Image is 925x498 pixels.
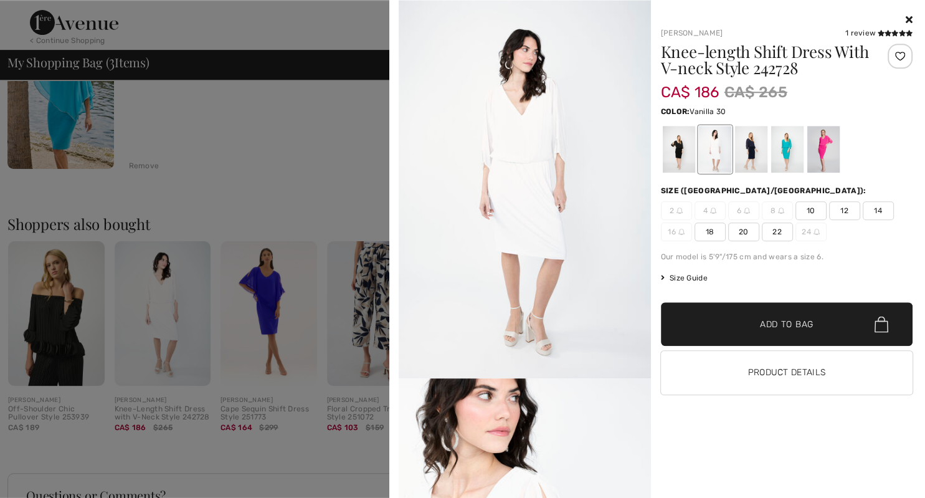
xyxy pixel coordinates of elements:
[690,107,726,116] span: Vanilla 30
[695,223,726,241] span: 18
[661,107,690,116] span: Color:
[661,44,871,76] h1: Knee-length Shift Dress With V-neck Style 242728
[875,316,888,332] img: Bag.svg
[710,208,716,214] img: ring-m.svg
[762,201,793,220] span: 8
[661,71,719,101] span: CA$ 186
[661,223,692,241] span: 16
[661,351,913,395] button: Product Details
[829,201,860,220] span: 12
[778,208,784,214] img: ring-m.svg
[845,27,913,39] div: 1 review
[678,229,685,235] img: ring-m.svg
[795,201,827,220] span: 10
[661,251,913,262] div: Our model is 5'9"/175 cm and wears a size 6.
[724,81,787,103] span: CA$ 265
[863,201,894,220] span: 14
[28,9,54,20] span: Help
[734,126,767,173] div: Midnight Blue
[698,126,731,173] div: Vanilla 30
[760,318,814,331] span: Add to Bag
[795,223,827,241] span: 24
[728,201,759,220] span: 6
[744,208,750,214] img: ring-m.svg
[762,223,793,241] span: 22
[807,126,839,173] div: Shocking pink
[728,223,759,241] span: 20
[661,29,723,37] a: [PERSON_NAME]
[661,272,708,284] span: Size Guide
[695,201,726,220] span: 4
[661,201,692,220] span: 2
[814,229,820,235] img: ring-m.svg
[661,185,869,196] div: Size ([GEOGRAPHIC_DATA]/[GEOGRAPHIC_DATA]):
[676,208,683,214] img: ring-m.svg
[661,302,913,346] button: Add to Bag
[771,126,803,173] div: Ocean blue
[662,126,695,173] div: Black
